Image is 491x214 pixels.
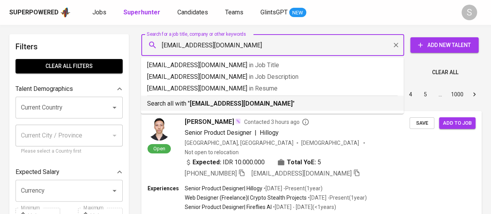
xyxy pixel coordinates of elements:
span: 5 [318,158,321,167]
span: [EMAIL_ADDRESS][DOMAIN_NAME] [252,170,352,177]
button: Add to job [439,117,475,129]
p: Not open to relocation [185,148,239,156]
p: [EMAIL_ADDRESS][DOMAIN_NAME] [147,72,397,82]
p: • [DATE] - Present ( 1 year ) [307,194,367,202]
b: Total YoE: [287,158,316,167]
a: Candidates [177,8,210,17]
button: Go to page 4 [404,88,417,101]
span: [PHONE_NUMBER] [185,170,237,177]
a: Superhunter [123,8,162,17]
span: Hillogy [260,129,279,136]
button: Open [109,102,120,113]
span: Candidates [177,9,208,16]
img: app logo [60,7,71,18]
span: Add to job [443,119,472,128]
a: Jobs [92,8,108,17]
a: GlintsGPT NEW [260,8,306,17]
p: [EMAIL_ADDRESS][DOMAIN_NAME] [147,84,397,93]
img: aadf48194929ddf635bf5b4c8449825c.jpg [147,117,171,141]
span: in Resume [249,85,278,92]
span: Teams [225,9,243,16]
p: Expected Salary [16,167,59,177]
p: Search all with " " [147,99,397,108]
button: Add New Talent [410,37,479,53]
button: Go to page 1000 [449,88,466,101]
span: Save [413,119,430,128]
div: … [434,90,446,98]
p: Experiences [147,184,185,192]
p: Senior Product Designer | Fireflies AI [185,203,272,211]
button: Go to next page [468,88,481,101]
h6: Filters [16,40,123,53]
div: S [462,5,477,20]
div: Talent Demographics [16,81,123,97]
div: [GEOGRAPHIC_DATA], [GEOGRAPHIC_DATA] [185,139,293,147]
span: Jobs [92,9,106,16]
img: magic_wand.svg [235,118,241,124]
p: Please select a Country first [21,148,117,155]
button: Clear All [429,65,462,80]
button: Clear [390,40,401,50]
p: Talent Demographics [16,84,73,94]
span: Contacted 3 hours ago [244,118,309,126]
nav: pagination navigation [344,88,482,101]
a: Teams [225,8,245,17]
button: Clear All filters [16,59,123,73]
span: in Job Title [249,61,279,69]
p: [EMAIL_ADDRESS][DOMAIN_NAME] [147,61,397,70]
span: in Job Description [249,73,298,80]
button: Open [109,185,120,196]
p: Senior Product Designer | Hillogy [185,184,262,192]
p: • [DATE] - Present ( 1 year ) [262,184,323,192]
b: Expected: [193,158,221,167]
span: [PERSON_NAME] [185,117,234,127]
div: IDR 10.000.000 [185,158,265,167]
div: Superpowered [9,8,59,17]
span: NEW [289,9,306,17]
span: Clear All filters [22,61,116,71]
span: GlintsGPT [260,9,288,16]
span: Add New Talent [416,40,472,50]
p: Web Designer (Freelance) | Crypto Stealth Projects [185,194,307,202]
button: Save [409,117,434,129]
p: • [DATE] - [DATE] ( <1 years ) [272,203,336,211]
span: Senior Product Designer [185,129,252,136]
span: Clear All [432,68,458,77]
span: Open [150,145,168,152]
b: Superhunter [123,9,160,16]
div: Expected Salary [16,164,123,180]
a: Superpoweredapp logo [9,7,71,18]
span: [DEMOGRAPHIC_DATA] [301,139,360,147]
svg: By Batam recruiter [302,118,309,126]
b: [EMAIL_ADDRESS][DOMAIN_NAME] [190,100,293,107]
span: | [255,128,257,137]
button: Go to page 5 [419,88,432,101]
